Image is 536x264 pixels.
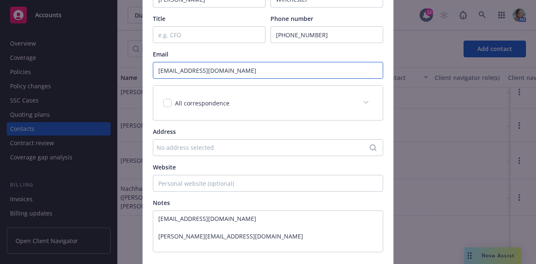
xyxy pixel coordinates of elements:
span: All correspondence [175,99,229,107]
input: (xxx) xxx-xxx [271,26,383,43]
span: Email [153,50,168,58]
svg: Search [370,144,376,151]
textarea: [EMAIL_ADDRESS][DOMAIN_NAME] [PERSON_NAME][EMAIL_ADDRESS][DOMAIN_NAME] [153,210,383,252]
span: Title [153,15,165,23]
span: Address [153,128,176,136]
span: Notes [153,199,170,207]
input: e.g. CFO [153,26,265,43]
input: example@email.com [153,62,383,79]
button: No address selected [153,139,383,156]
div: No address selected [157,143,371,152]
input: Personal website (optional) [153,175,383,192]
span: Website [153,163,176,171]
span: Phone number [271,15,313,23]
div: All correspondence [153,86,383,120]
